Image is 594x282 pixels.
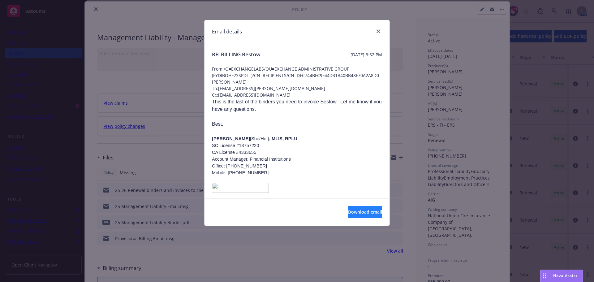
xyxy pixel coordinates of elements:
div: Drag to move [540,270,548,282]
button: Nova Assist [540,270,583,282]
button: Download email [348,206,382,218]
span: Mobile: [PHONE_NUMBER] [212,170,269,175]
span: Office: [PHONE_NUMBER] [212,163,267,168]
span: Nova Assist [553,273,578,278]
img: image001.png@01DC0AB9.7672E120 [212,183,269,193]
span: Download email [348,209,382,215]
